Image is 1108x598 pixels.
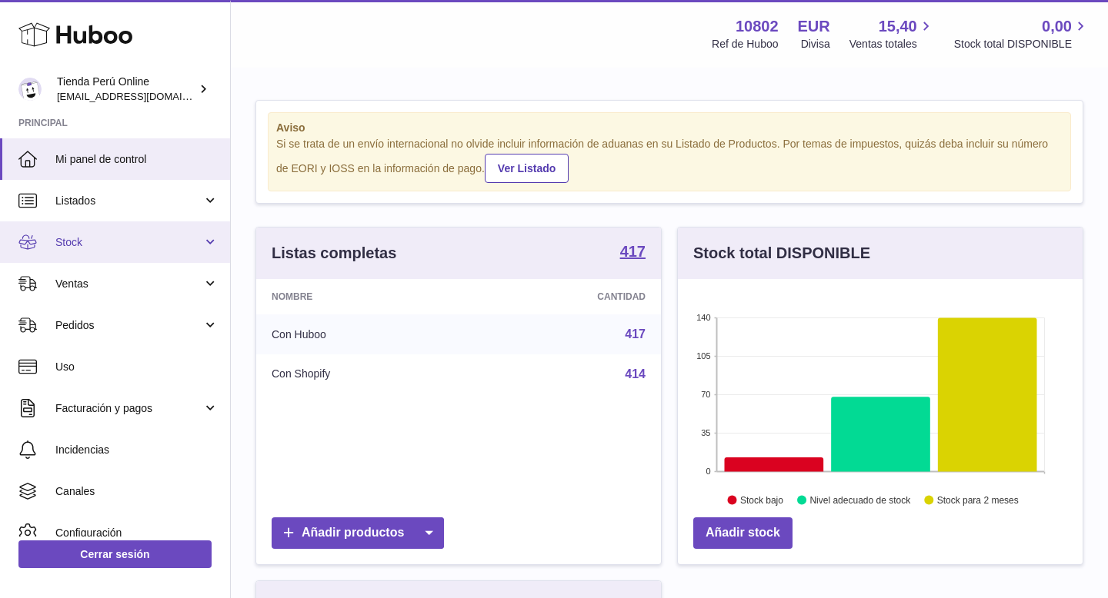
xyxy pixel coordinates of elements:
div: Divisa [801,37,830,51]
td: Con Shopify [256,354,471,394]
strong: EUR [798,16,830,37]
text: 140 [696,313,710,322]
text: Nivel adecuado de stock [809,494,911,505]
a: 15,40 Ventas totales [849,16,935,51]
text: 70 [701,390,710,399]
span: Mi panel de control [55,152,219,167]
span: [EMAIL_ADDRESS][DOMAIN_NAME] [57,90,226,102]
h3: Stock total DISPONIBLE [693,243,870,264]
span: Incidencias [55,443,219,457]
span: Configuración [55,526,219,540]
text: 35 [701,428,710,437]
text: 105 [696,351,710,360]
a: Añadir stock [693,517,793,549]
a: 417 [625,327,646,341]
th: Nombre [256,279,471,314]
strong: 417 [620,244,646,259]
div: Si se trata de un envío internacional no olvide incluir información de aduanas en su Listado de P... [276,137,1063,183]
div: Tienda Perú Online [57,75,195,104]
text: Stock bajo [740,494,783,505]
a: 414 [625,367,646,380]
span: Stock total DISPONIBLE [954,37,1090,51]
span: Uso [55,360,219,374]
span: Stock [55,235,202,250]
a: Ver Listado [485,154,569,183]
a: Cerrar sesión [18,540,212,568]
a: Añadir productos [272,517,444,549]
span: Ventas totales [849,37,935,51]
span: Canales [55,484,219,499]
span: Facturación y pagos [55,401,202,416]
span: Ventas [55,277,202,291]
h3: Listas completas [272,243,396,264]
th: Cantidad [471,279,661,314]
span: 0,00 [1042,16,1072,37]
strong: 10802 [736,16,779,37]
span: Listados [55,194,202,208]
td: Con Huboo [256,314,471,354]
a: 0,00 Stock total DISPONIBLE [954,16,1090,51]
span: 15,40 [879,16,917,37]
div: Ref de Huboo [712,37,778,51]
text: 0 [706,467,710,476]
a: 417 [620,244,646,262]
img: contacto@tiendaperuonline.com [18,78,42,101]
strong: Aviso [276,121,1063,135]
span: Pedidos [55,318,202,333]
text: Stock para 2 meses [937,494,1019,505]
